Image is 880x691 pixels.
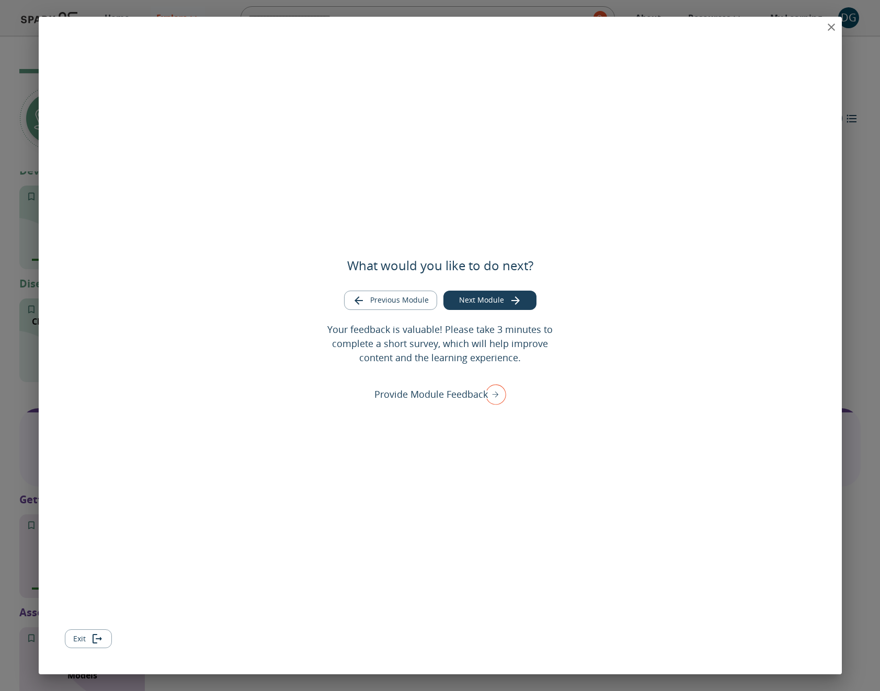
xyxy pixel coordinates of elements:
h5: What would you like to do next? [347,257,533,274]
p: Your feedback is valuable! Please take 3 minutes to complete a short survey, which will help impr... [319,323,561,365]
img: right arrow [480,381,506,408]
button: Go to previous module [344,291,437,310]
button: close [821,17,842,38]
button: Exit module [65,629,112,649]
div: Provide Module Feedback [374,381,506,408]
p: Provide Module Feedback [374,387,488,401]
button: Go to next module [443,291,536,310]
